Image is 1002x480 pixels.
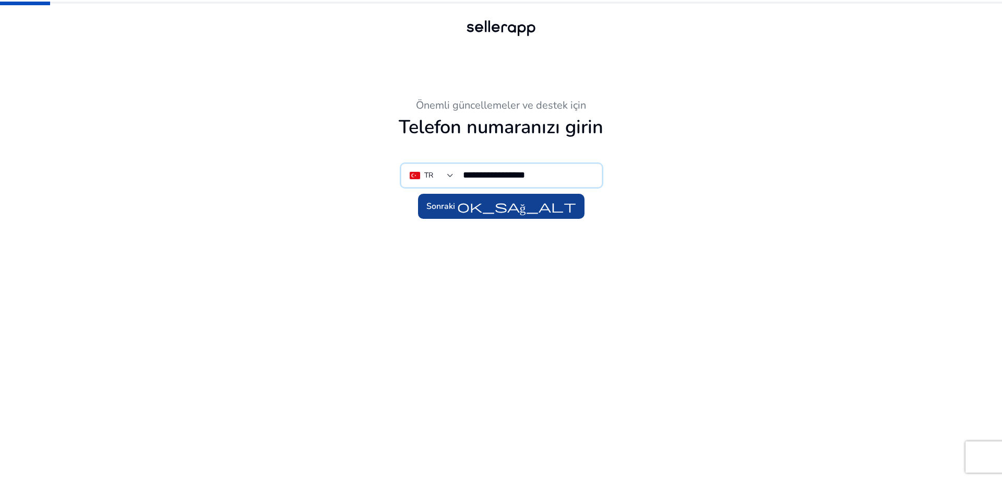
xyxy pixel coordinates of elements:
font: ok_sağ_alt [457,199,576,214]
button: Sonrakiok_sağ_alt [418,194,584,219]
font: Telefon numaranızı girin [399,114,603,140]
font: Önemli güncellemeler ve destek için [416,98,586,112]
font: Sonraki [426,201,455,212]
font: TR [424,170,433,180]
